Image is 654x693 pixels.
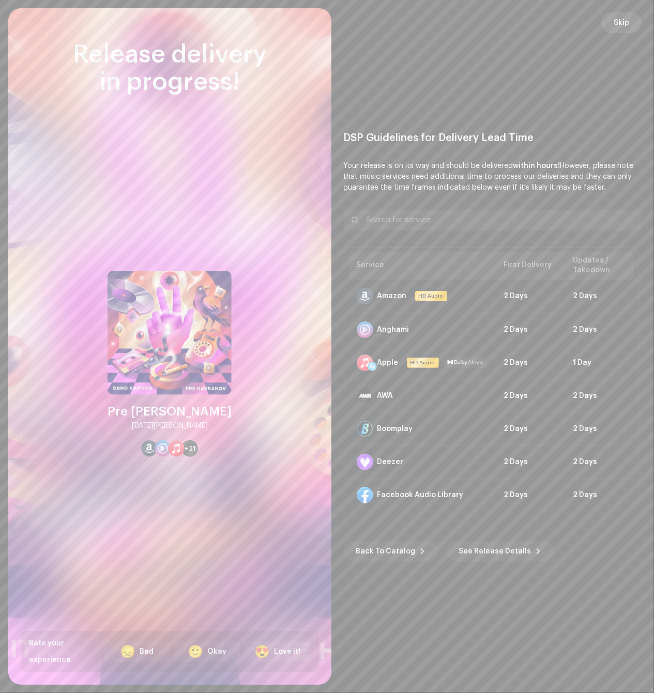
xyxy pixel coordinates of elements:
[565,379,634,412] td: 2 Days
[377,392,393,400] div: AWA
[447,541,554,562] button: See Release Details
[254,645,270,658] div: 😍
[377,425,413,433] div: Boomplay
[207,646,226,657] div: Okay
[565,346,634,379] td: 1 Day
[377,491,464,499] div: Facebook Audio Library
[377,359,399,367] div: Apple
[344,132,642,144] div: DSP Guidelines for Delivery Lead Time
[108,271,232,395] img: 6a8dbe21-6b89-44b1-9d4a-82d060bb57c6
[513,162,560,170] b: within hours!
[344,161,642,193] p: Your release is on its way and should be delivered However, please note that music services need ...
[496,252,565,280] th: First Delivery
[344,210,642,230] input: Search for service
[565,479,634,512] td: 2 Days
[140,646,154,657] div: Bad
[377,326,409,334] div: Anghami
[29,640,71,664] span: Rate your experience
[565,445,634,479] td: 2 Days
[496,445,565,479] td: 2 Days
[565,313,634,346] td: 2 Days
[21,41,319,96] div: Release delivery in progress!
[496,412,565,445] td: 2 Days
[496,313,565,346] td: 2 Days
[120,645,135,658] div: 😞
[348,252,496,280] th: Service
[377,292,407,300] div: Amazon
[188,645,203,658] div: 🙂
[108,403,232,420] div: Pre [PERSON_NAME]
[459,541,531,562] span: See Release Details
[408,359,438,367] span: HD Audio
[132,420,208,432] div: [DATE][PERSON_NAME]
[496,280,565,313] td: 2 Days
[565,412,634,445] td: 2 Days
[496,346,565,379] td: 2 Days
[185,444,195,453] span: +21
[377,458,404,466] div: Deezer
[344,541,438,562] button: Back To Catalog
[614,12,629,33] span: Skip
[416,292,446,300] span: HD Audio
[274,646,300,657] div: Love it!
[356,541,416,562] span: Back To Catalog
[565,252,634,280] th: Updates / Takedown
[496,379,565,412] td: 2 Days
[496,479,565,512] td: 2 Days
[601,12,642,33] button: Skip
[565,280,634,313] td: 2 Days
